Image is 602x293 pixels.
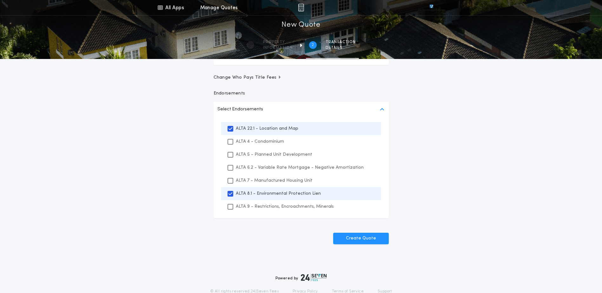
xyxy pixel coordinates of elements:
span: Property [263,40,293,45]
span: Transaction [326,40,356,45]
p: ALTA 22.1 - Location and Map [236,125,298,132]
h1: New Quote [281,20,320,30]
p: ALTA 8.1 - Environmental Protection Lien [236,190,321,197]
div: Powered by [275,274,327,281]
h2: 2 [312,42,314,48]
p: ALTA 5 - Planned Unit Development [236,151,312,158]
p: ALTA 6.2 - Variable Rate Mortgage - Negative Amortization [236,164,364,171]
img: vs-icon [418,4,445,11]
p: Select Endorsements [217,106,263,113]
img: img [298,4,304,11]
img: logo [301,274,327,281]
button: Change Who Pays Title Fees [214,75,389,81]
span: information [263,45,293,50]
p: ALTA 4 - Condominium [236,138,284,145]
p: ALTA 7 - Manufactured Housing Unit [236,177,313,184]
p: ALTA 9 - Restrictions, Encroachments, Minerals [236,203,334,210]
button: Create Quote [333,233,389,244]
span: Change Who Pays Title Fees [214,75,282,81]
span: details [326,45,356,50]
ul: Select Endorsements [214,117,389,218]
button: Select Endorsements [214,102,389,117]
p: Endorsements [214,90,389,97]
